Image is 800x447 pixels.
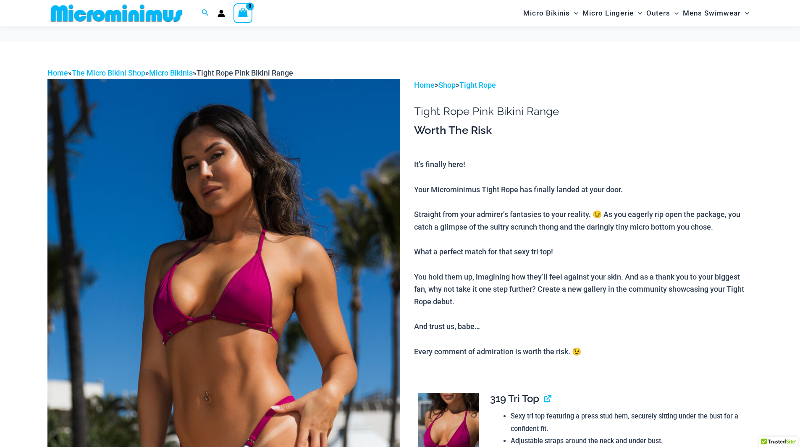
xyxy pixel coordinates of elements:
[520,1,753,25] nav: Site Navigation
[523,3,570,24] span: Micro Bikinis
[197,68,293,77] span: Tight Rope Pink Bikini Range
[683,3,741,24] span: Mens Swimwear
[414,81,435,89] a: Home
[580,3,644,24] a: Micro LingerieMenu ToggleMenu Toggle
[233,3,253,23] a: View Shopping Cart, empty
[459,81,496,89] a: Tight Rope
[414,105,753,118] h1: Tight Rope Pink Bikini Range
[490,392,539,405] span: 319 Tri Top
[414,79,753,91] p: > >
[47,4,186,23] img: MM SHOP LOGO FLAT
[670,3,679,24] span: Menu Toggle
[570,3,578,24] span: Menu Toggle
[47,68,293,77] span: » » »
[681,3,751,24] a: Mens SwimwearMenu ToggleMenu Toggle
[521,3,580,24] a: Micro BikinisMenu ToggleMenu Toggle
[218,10,225,17] a: Account icon link
[438,81,456,89] a: Shop
[634,3,642,24] span: Menu Toggle
[47,68,68,77] a: Home
[202,8,209,18] a: Search icon link
[646,3,670,24] span: Outers
[582,3,634,24] span: Micro Lingerie
[741,3,749,24] span: Menu Toggle
[511,410,746,435] li: Sexy tri top featuring a press stud hem, securely sitting under the bust for a confident fit.
[644,3,681,24] a: OutersMenu ToggleMenu Toggle
[149,68,193,77] a: Micro Bikinis
[414,158,753,358] p: It’s finally here! Your Microminimus Tight Rope has finally landed at your door. Straight from yo...
[72,68,145,77] a: The Micro Bikini Shop
[414,123,753,138] h3: Worth The Risk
